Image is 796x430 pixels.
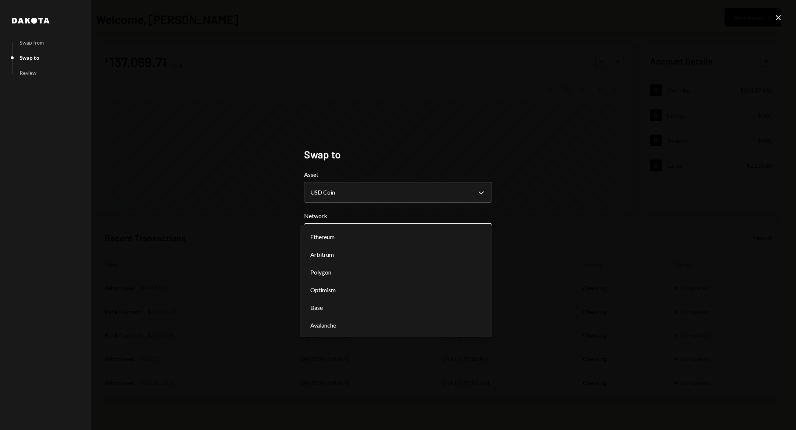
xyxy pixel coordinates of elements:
[310,286,336,294] span: Optimism
[310,233,335,241] span: Ethereum
[304,147,492,162] h2: Swap to
[20,55,39,61] div: Swap to
[310,250,334,259] span: Arbitrum
[304,170,492,179] label: Asset
[20,39,44,46] div: Swap from
[304,211,492,220] label: Network
[20,70,36,76] div: Review
[310,268,331,277] span: Polygon
[310,303,323,312] span: Base
[304,223,492,244] button: Network
[304,182,492,203] button: Asset
[310,321,336,330] span: Avalanche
